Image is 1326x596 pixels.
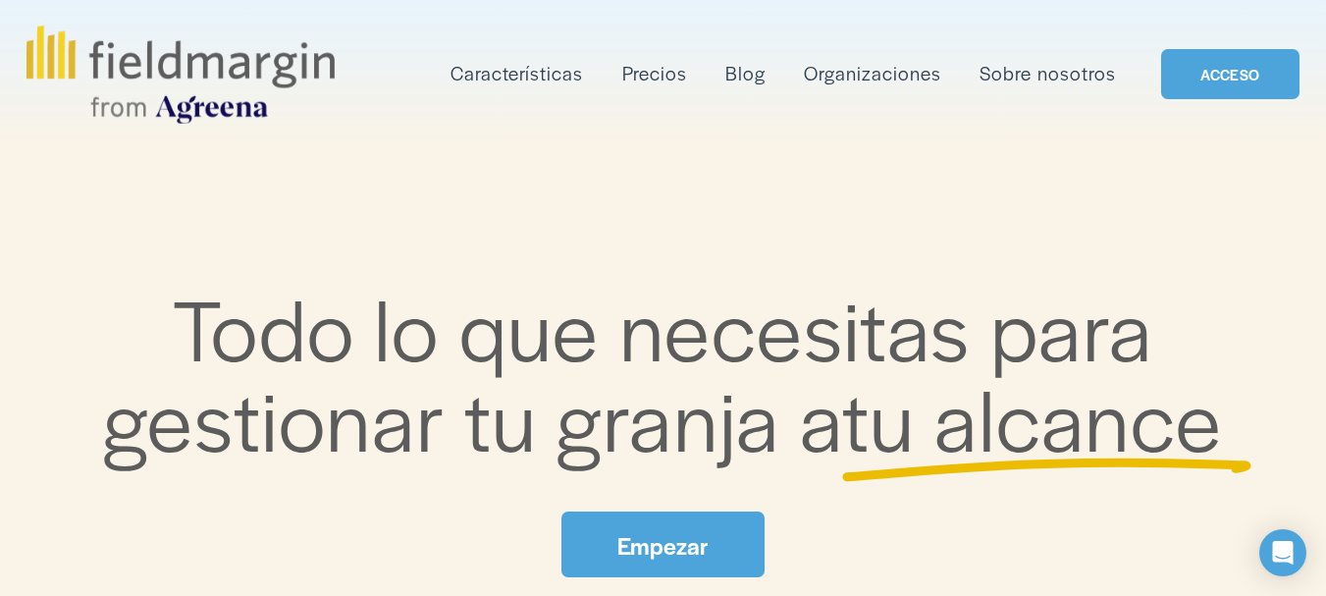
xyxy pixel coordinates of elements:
[1200,65,1259,84] font: ACCESO
[804,58,941,89] a: Organizaciones
[451,58,583,89] a: menú desplegable de carpetas
[842,358,1223,476] font: tu alcance
[451,60,583,86] font: Características
[622,60,687,86] font: Precios
[622,58,687,89] a: Precios
[980,60,1115,86] font: Sobre nosotros
[103,268,1173,476] font: Todo lo que necesitas para gestionar tu granja a
[1161,49,1299,99] a: ACCESO
[617,528,708,562] font: Empezar
[27,26,335,124] img: fieldmargin.com
[804,60,941,86] font: Organizaciones
[725,60,766,86] font: Blog
[980,58,1115,89] a: Sobre nosotros
[725,58,766,89] a: Blog
[561,512,765,577] a: Empezar
[1259,529,1306,576] div: Abrir Intercom Messenger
